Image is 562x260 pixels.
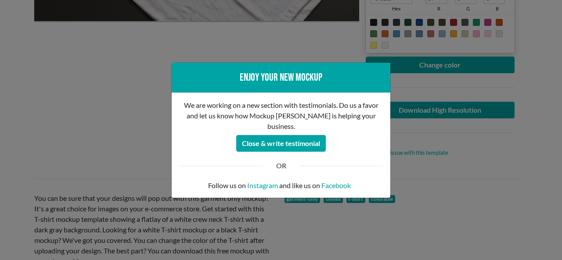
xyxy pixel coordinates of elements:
a: Instagram [247,180,278,191]
div: Enjoy your new mockup [179,70,383,85]
a: Facebook [321,180,351,191]
p: Follow us on and like us on [179,180,383,191]
div: OR [270,160,293,171]
a: Close & write testimonial [236,136,326,145]
p: We are working on a new section with testimonials. Do us a favor and let us know how Mockup [PERS... [179,100,383,132]
button: Close & write testimonial [236,135,326,152]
